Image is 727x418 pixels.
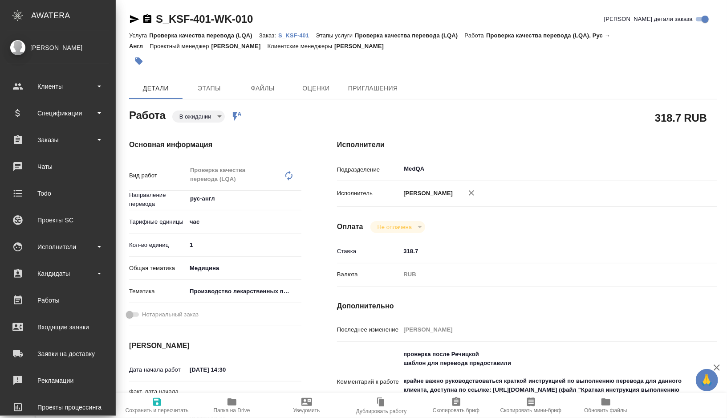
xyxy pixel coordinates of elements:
input: ✎ Введи что-нибудь [187,238,301,251]
span: Обновить файлы [584,407,627,414]
p: Дата начала работ [129,365,187,374]
button: Скопировать ссылку для ЯМессенджера [129,14,140,25]
p: Заказ: [259,32,278,39]
div: Рекламации [7,374,109,387]
div: Работы [7,294,109,307]
button: Не оплачена [375,223,414,231]
button: В ожидании [177,113,214,120]
h2: Работа [129,107,166,123]
p: Кол-во единиц [129,241,187,250]
p: Тарифные единицы [129,217,187,226]
div: Клиенты [7,80,109,93]
p: [PERSON_NAME] [211,43,268,49]
p: Тематика [129,287,187,296]
div: Кандидаты [7,267,109,280]
span: Папка на Drive [214,407,250,414]
div: Заявки на доставку [7,347,109,361]
button: Папка на Drive [195,393,269,418]
h4: Дополнительно [337,301,717,311]
div: В ожидании [172,111,225,123]
p: Последнее изменение [337,325,400,334]
span: Приглашения [348,83,398,94]
span: Нотариальный заказ [142,310,199,319]
div: Спецификации [7,107,109,120]
button: Сохранить и пересчитать [120,393,195,418]
a: Работы [2,289,114,311]
div: Исполнители [7,240,109,254]
p: Клиентские менеджеры [268,43,335,49]
p: [PERSON_NAME] [334,43,390,49]
span: Этапы [188,83,231,94]
button: Дублировать работу [344,393,419,418]
p: Проверка качества перевода (LQA) [149,32,259,39]
p: Работа [465,32,487,39]
span: Скопировать мини-бриф [500,407,561,414]
p: Проверка качества перевода (LQA) [355,32,464,39]
p: Направление перевода [129,191,187,209]
p: Подразделение [337,165,400,174]
h4: Оплата [337,221,363,232]
button: Open [681,168,682,170]
p: S_KSF-401 [278,32,316,39]
span: Оценки [295,83,337,94]
div: Производство лекарственных препаратов [187,284,301,299]
a: Todo [2,182,114,205]
p: Исполнитель [337,189,400,198]
a: S_KSF-401 [278,31,316,39]
span: Детали [134,83,177,94]
span: Дублировать работу [356,408,407,414]
span: Скопировать бриф [433,407,479,414]
button: Скопировать ссылку [142,14,153,25]
div: Проекты SC [7,213,109,227]
button: Скопировать мини-бриф [494,393,569,418]
button: 🙏 [696,369,718,391]
p: Общая тематика [129,264,187,273]
h4: Основная информация [129,139,301,150]
p: Этапы услуги [316,32,355,39]
button: Скопировать бриф [419,393,494,418]
input: Пустое поле [400,323,686,336]
a: Входящие заявки [2,316,114,338]
button: Open [296,198,298,200]
p: Факт. дата начала работ [129,387,187,405]
a: Проекты SC [2,209,114,231]
p: Вид работ [129,171,187,180]
div: Todo [7,187,109,200]
h4: Исполнители [337,139,717,150]
span: Сохранить и пересчитать [126,407,189,414]
input: ✎ Введи что-нибудь [400,245,686,258]
div: RUB [400,267,686,282]
div: Заказы [7,133,109,147]
div: час [187,214,301,229]
a: Заявки на доставку [2,343,114,365]
span: Уведомить [293,407,320,414]
p: Услуга [129,32,149,39]
span: 🙏 [699,371,715,389]
div: Медицина [187,261,301,276]
a: Чаты [2,156,114,178]
div: В ожидании [370,221,425,233]
p: Проектный менеджер [150,43,211,49]
h4: [PERSON_NAME] [129,340,301,351]
a: Рекламации [2,369,114,392]
a: S_KSF-401-WK-010 [156,13,253,25]
button: Добавить тэг [129,51,149,71]
p: Ставка [337,247,400,256]
button: Удалить исполнителя [462,183,481,203]
div: Чаты [7,160,109,173]
h2: 318.7 RUB [655,110,707,125]
div: AWATERA [31,7,116,25]
div: [PERSON_NAME] [7,43,109,53]
input: ✎ Введи что-нибудь [187,363,264,376]
p: Валюта [337,270,400,279]
button: Обновить файлы [569,393,643,418]
p: [PERSON_NAME] [400,189,453,198]
div: Входящие заявки [7,320,109,334]
textarea: проверка после Речицкой шаблон для перевода предоставили крайне важно руководствоваться краткой и... [400,347,686,415]
p: Комментарий к работе [337,377,400,386]
input: Пустое поле [187,389,264,402]
div: Проекты процессинга [7,401,109,414]
button: Уведомить [269,393,344,418]
span: [PERSON_NAME] детали заказа [604,15,693,24]
span: Файлы [241,83,284,94]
